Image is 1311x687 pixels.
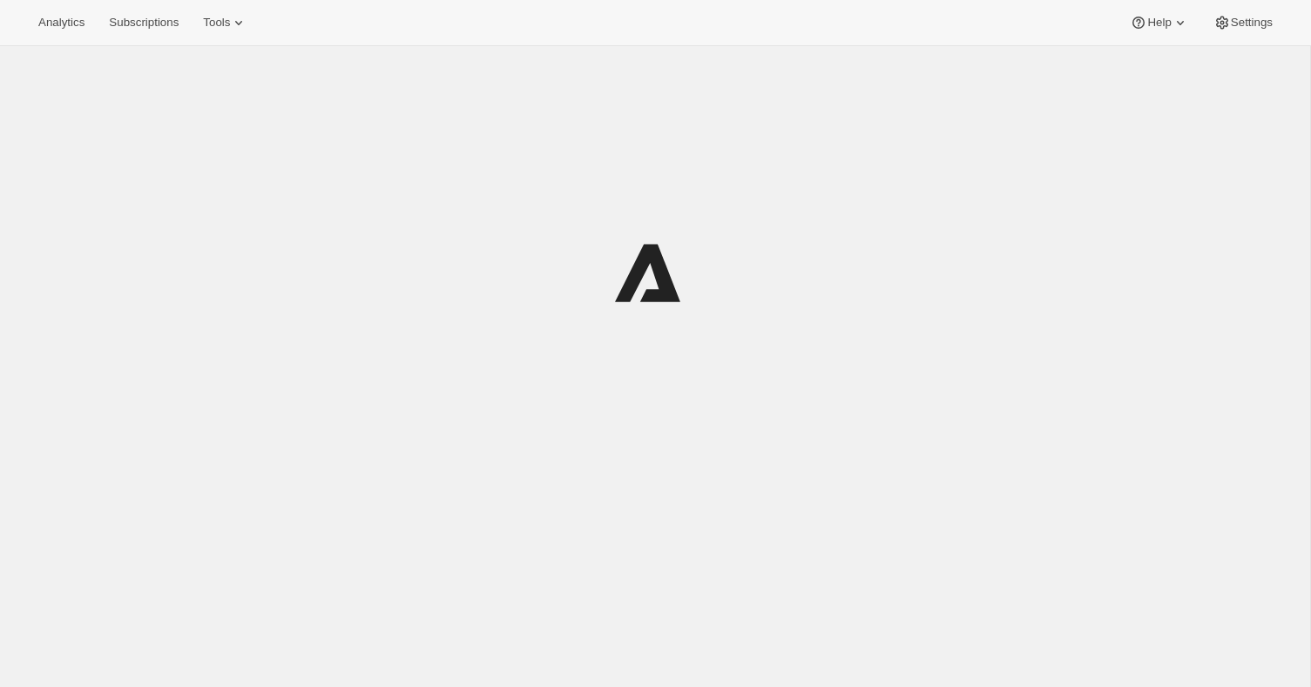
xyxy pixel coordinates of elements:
span: Analytics [38,16,84,30]
span: Subscriptions [109,16,179,30]
button: Subscriptions [98,10,189,35]
span: Help [1147,16,1171,30]
button: Tools [193,10,258,35]
button: Help [1119,10,1199,35]
button: Analytics [28,10,95,35]
span: Settings [1231,16,1273,30]
button: Settings [1203,10,1283,35]
span: Tools [203,16,230,30]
